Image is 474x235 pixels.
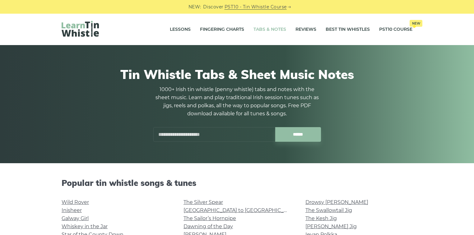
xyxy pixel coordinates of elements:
[62,199,89,205] a: Wild Rover
[305,215,337,221] a: The Kesh Jig
[184,215,236,221] a: The Sailor’s Hornpipe
[153,85,321,118] p: 1000+ Irish tin whistle (penny whistle) tabs and notes with the sheet music. Learn and play tradi...
[379,22,412,37] a: PST10 CourseNew
[62,67,412,82] h1: Tin Whistle Tabs & Sheet Music Notes
[305,223,357,229] a: [PERSON_NAME] Jig
[184,223,233,229] a: Dawning of the Day
[62,178,412,188] h2: Popular tin whistle songs & tunes
[62,207,82,213] a: Inisheer
[295,22,316,37] a: Reviews
[170,22,191,37] a: Lessons
[305,207,352,213] a: The Swallowtail Jig
[62,21,99,37] img: LearnTinWhistle.com
[253,22,286,37] a: Tabs & Notes
[305,199,368,205] a: Drowsy [PERSON_NAME]
[184,207,298,213] a: [GEOGRAPHIC_DATA] to [GEOGRAPHIC_DATA]
[62,223,108,229] a: Whiskey in the Jar
[410,20,422,27] span: New
[62,215,89,221] a: Galway Girl
[200,22,244,37] a: Fingering Charts
[184,199,223,205] a: The Silver Spear
[326,22,370,37] a: Best Tin Whistles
